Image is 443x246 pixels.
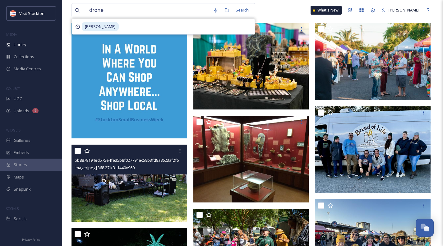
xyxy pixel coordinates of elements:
img: bb8879194ed575e4fe35b8f027794ec58b3fd8a8623af2f614451233a6d97dab.jpg [72,145,187,222]
span: Media Centres [14,66,41,72]
span: Visit Stockton [19,11,44,16]
span: COLLECT [6,86,20,91]
img: e876b99bc8c91858fb45dd7cbee83c0c2acad8fd7020a2bf16b55dccf4a385e6.jpg [193,23,309,109]
div: 8 [32,108,39,113]
span: Galleries [14,137,30,143]
span: WIDGETS [6,128,21,132]
span: Maps [14,174,24,180]
button: Open Chat [416,219,434,237]
span: Library [14,42,26,48]
span: Privacy Policy [22,238,40,242]
span: Embeds [14,150,29,155]
input: Search your library [86,3,210,17]
img: c266698646826d08dbb5016eb2ef8716a6fe176f51b65d9afceec05413384ec7.jpg [315,23,431,100]
a: What's New [311,6,342,15]
span: Collections [14,54,34,60]
span: Uploads [14,108,29,114]
span: SnapLink [14,186,31,192]
a: Privacy Policy [22,235,40,243]
img: 42d8e4ee300d9c73f020e89d77096fed4d3ef345502dabfb2a8059ccaf721500.jpg [72,23,187,138]
span: [PERSON_NAME] [82,22,119,31]
span: MEDIA [6,32,17,37]
span: bb8879194ed575e4fe35b8f027794ec58b3fd8a8623af2f614451233a6d97dab.jpg [75,157,221,163]
a: [PERSON_NAME] [378,4,422,16]
span: Stories [14,162,27,168]
div: Search [233,4,252,16]
span: SOCIALS [6,206,19,211]
span: [PERSON_NAME] [389,7,419,13]
img: bad6a5527d3e2d0c4bb9866d78fda4f31fcdc8a4e2b8fcb25eed992ab4a526da.jpg [193,116,309,202]
img: unnamed.jpeg [10,10,16,16]
span: UGC [14,96,22,102]
span: image/jpeg | 368.27 kB | 1440 x 960 [75,165,135,170]
span: Socials [14,216,27,222]
img: b989e5f704477b8933dfdcf9fc0411bdbac58672699ce2a059196e0ff0e98020.jpg [315,106,431,193]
